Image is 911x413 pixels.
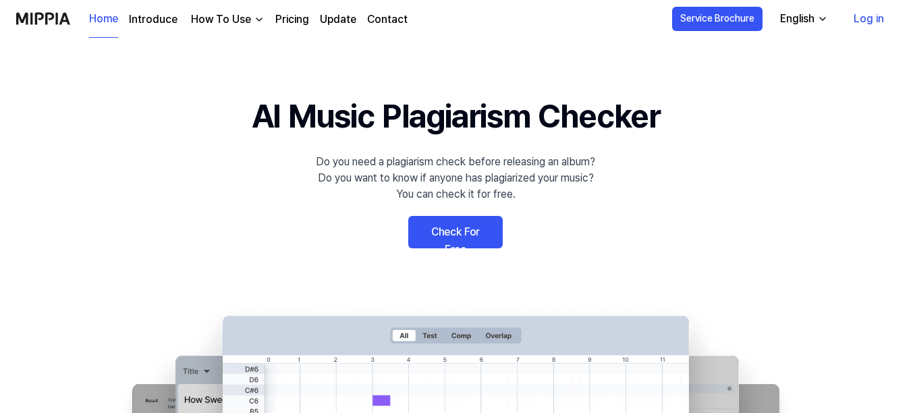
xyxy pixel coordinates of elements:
[320,11,356,28] a: Update
[316,154,595,202] div: Do you need a plagiarism check before releasing an album? Do you want to know if anyone has plagi...
[188,11,265,28] button: How To Use
[129,11,177,28] a: Introduce
[672,7,763,31] button: Service Brochure
[408,216,503,248] a: Check For Free
[188,11,254,28] div: How To Use
[252,92,660,140] h1: AI Music Plagiarism Checker
[275,11,309,28] a: Pricing
[254,14,265,25] img: down
[769,5,836,32] button: English
[89,1,118,38] a: Home
[367,11,408,28] a: Contact
[777,11,817,27] div: English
